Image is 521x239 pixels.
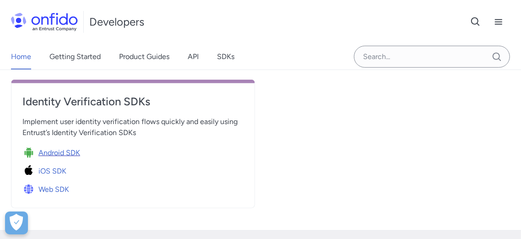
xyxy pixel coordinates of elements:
[119,44,169,70] a: Product Guides
[11,44,31,70] a: Home
[38,166,66,177] span: iOS SDK
[22,183,38,196] img: Icon Web SDK
[22,165,38,178] img: Icon iOS SDK
[49,44,101,70] a: Getting Started
[22,147,38,159] img: Icon Android SDK
[487,11,510,33] button: Open navigation menu button
[217,44,234,70] a: SDKs
[5,212,28,234] button: Open Preferences
[89,15,144,29] h1: Developers
[38,147,80,158] span: Android SDK
[493,16,504,27] svg: Open navigation menu button
[38,184,69,195] span: Web SDK
[22,142,244,160] a: Icon Android SDKAndroid SDK
[22,94,244,109] h4: Identity Verification SDKs
[354,46,510,68] input: Onfido search input field
[470,16,481,27] svg: Open search button
[11,13,78,31] img: Onfido Logo
[22,116,244,138] span: Implement user identity verification flows quickly and easily using Entrust’s Identity Verificati...
[5,212,28,234] div: Cookie Preferences
[464,11,487,33] button: Open search button
[22,179,244,197] a: Icon Web SDKWeb SDK
[188,44,199,70] a: API
[22,94,244,116] a: Identity Verification SDKs
[22,160,244,179] a: Icon iOS SDKiOS SDK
